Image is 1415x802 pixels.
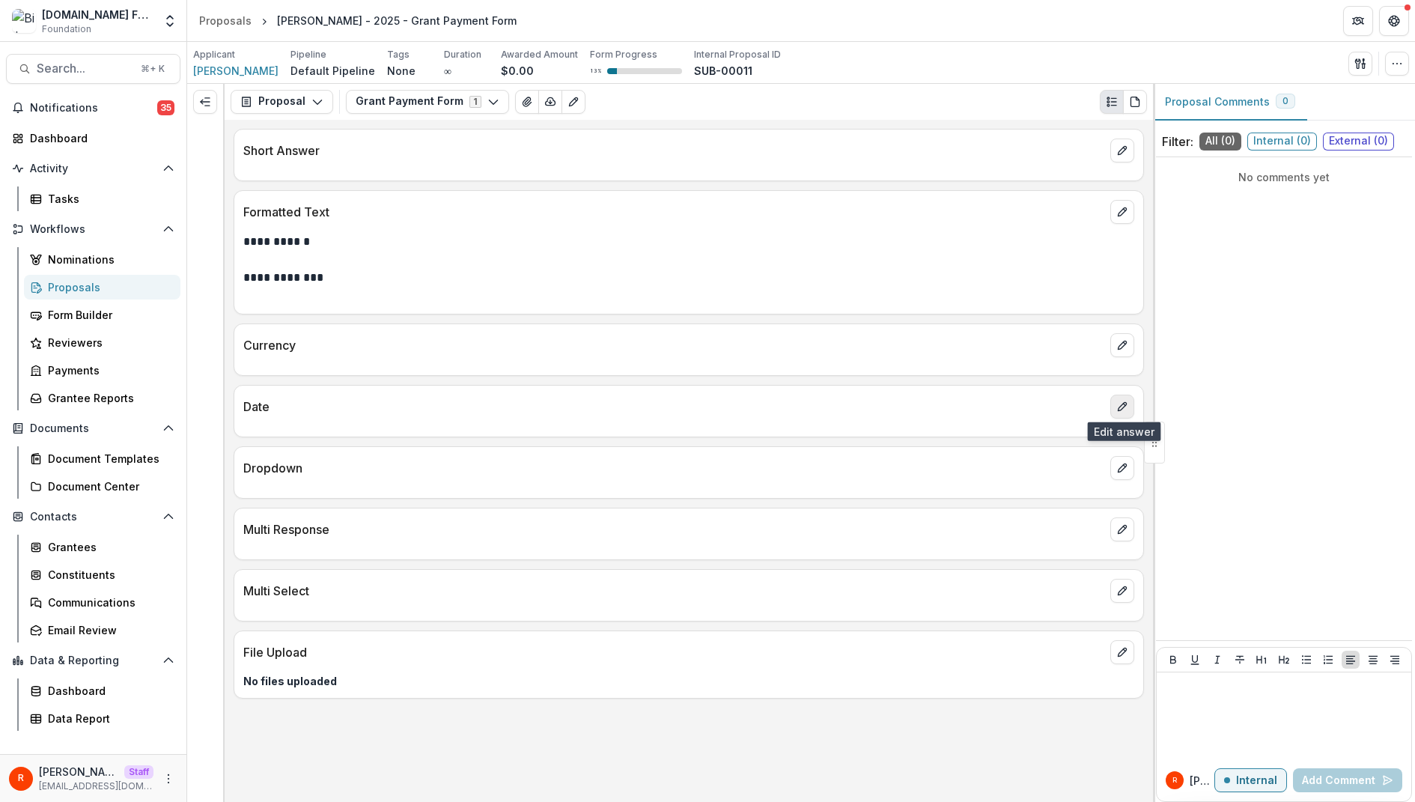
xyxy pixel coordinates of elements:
p: Form Progress [590,48,657,61]
span: Internal ( 0 ) [1247,133,1317,151]
img: Bill.com Foundation [12,9,36,33]
p: Date [243,398,1104,416]
a: Document Templates [24,446,180,471]
span: Activity [30,162,156,175]
p: [PERSON_NAME] [39,764,118,780]
button: Italicize [1208,651,1226,669]
a: Form Builder [24,303,180,327]
p: 13 % [590,66,601,76]
button: edit [1110,395,1134,419]
button: Edit as form [562,90,585,114]
p: None [387,63,416,79]
span: 0 [1282,96,1288,106]
div: Communications [48,595,168,610]
div: Dashboard [30,130,168,146]
button: Heading 1 [1253,651,1271,669]
button: Align Right [1386,651,1404,669]
button: Align Center [1364,651,1382,669]
span: Workflows [30,223,156,236]
a: Proposals [24,275,180,300]
button: More [159,770,177,788]
button: PDF view [1123,90,1147,114]
button: Proposal [231,90,333,114]
div: [PERSON_NAME] - 2025 - Grant Payment Form [277,13,517,28]
div: Payments [48,362,168,378]
p: No files uploaded [243,673,1134,689]
button: edit [1110,456,1134,480]
button: Add Comment [1293,768,1402,792]
a: Constituents [24,562,180,587]
span: 35 [157,100,174,115]
div: Document Templates [48,451,168,467]
span: Search... [37,61,132,76]
span: Contacts [30,511,156,523]
div: Raj [18,774,24,783]
a: Grantee Reports [24,386,180,410]
button: Open Documents [6,416,180,440]
button: Open entity switcher [159,6,180,36]
span: Data & Reporting [30,654,156,667]
p: Filter: [1162,133,1193,151]
p: $0.00 [501,63,534,79]
p: Default Pipeline [290,63,375,79]
p: File Upload [243,643,1104,661]
div: Constituents [48,567,168,583]
button: Plaintext view [1100,90,1124,114]
p: Multi Response [243,520,1104,538]
p: No comments yet [1162,169,1406,185]
a: Reviewers [24,330,180,355]
span: Foundation [42,22,91,36]
button: Open Workflows [6,217,180,241]
a: [PERSON_NAME] [193,63,279,79]
span: Documents [30,422,156,435]
p: Internal Proposal ID [694,48,781,61]
p: Currency [243,336,1104,354]
button: Grant Payment Form1 [346,90,509,114]
div: Dashboard [48,683,168,699]
a: Data Report [24,706,180,731]
button: edit [1110,200,1134,224]
p: Awarded Amount [501,48,578,61]
p: Pipeline [290,48,326,61]
p: Staff [124,765,153,779]
button: Search... [6,54,180,84]
button: Get Help [1379,6,1409,36]
button: edit [1110,333,1134,357]
button: edit [1110,640,1134,664]
div: Proposals [199,13,252,28]
button: Bold [1164,651,1182,669]
button: Expand left [193,90,217,114]
p: [PERSON_NAME] [1190,773,1214,789]
div: Raj [1172,777,1177,784]
button: Partners [1343,6,1373,36]
button: Open Data & Reporting [6,648,180,672]
p: Applicant [193,48,235,61]
p: SUB-00011 [694,63,752,79]
div: Grantees [48,539,168,555]
div: ⌘ + K [138,61,168,77]
div: Reviewers [48,335,168,350]
a: Tasks [24,186,180,211]
a: Communications [24,590,180,615]
button: Proposal Comments [1153,84,1307,121]
a: Nominations [24,247,180,272]
span: Notifications [30,102,157,115]
button: Open Contacts [6,505,180,529]
button: Internal [1214,768,1287,792]
button: edit [1110,579,1134,603]
p: Internal [1236,774,1277,787]
button: Ordered List [1319,651,1337,669]
a: Grantees [24,535,180,559]
p: [EMAIL_ADDRESS][DOMAIN_NAME] [39,780,153,793]
div: Proposals [48,279,168,295]
button: Notifications35 [6,96,180,120]
p: Multi Select [243,582,1104,600]
div: Data Report [48,711,168,726]
p: ∞ [444,63,451,79]
div: Nominations [48,252,168,267]
button: Underline [1186,651,1204,669]
div: Document Center [48,479,168,494]
button: Heading 2 [1275,651,1293,669]
p: Short Answer [243,142,1104,160]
